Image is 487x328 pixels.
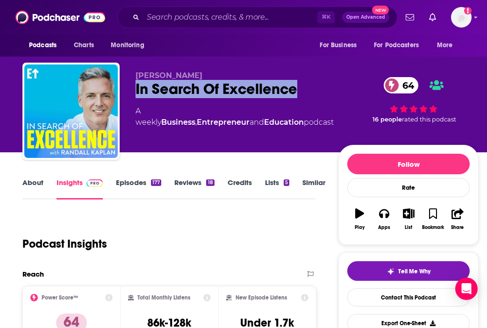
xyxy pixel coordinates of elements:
a: Show notifications dropdown [425,9,440,25]
button: Bookmark [421,202,445,236]
div: Play [355,225,365,230]
a: Entrepreneur [197,118,250,127]
h2: Power Score™ [42,294,78,301]
a: Episodes177 [116,178,161,200]
svg: Add a profile image [464,7,472,14]
a: 64 [384,77,419,93]
div: Bookmark [422,225,444,230]
span: Monitoring [111,39,144,52]
a: Contact This Podcast [347,288,470,307]
a: InsightsPodchaser Pro [57,178,103,200]
span: and [250,118,264,127]
span: New [372,6,389,14]
button: open menu [313,36,368,54]
div: A weekly podcast [136,106,334,128]
a: Show notifications dropdown [402,9,418,25]
div: 64 16 peoplerated this podcast [349,71,479,129]
span: Logged in as alignPR [451,7,472,28]
a: Similar [302,178,325,200]
span: 16 people [372,116,402,123]
div: 5 [284,179,289,186]
span: [PERSON_NAME] [136,71,202,80]
img: tell me why sparkle [387,268,394,275]
span: More [437,39,453,52]
a: Charts [68,36,100,54]
h2: Reach [22,270,44,278]
div: Share [451,225,464,230]
span: rated this podcast [402,116,456,123]
div: 18 [206,179,214,186]
button: tell me why sparkleTell Me Why [347,261,470,281]
span: For Podcasters [374,39,419,52]
button: List [396,202,421,236]
a: Lists5 [265,178,289,200]
span: ⌘ K [317,11,335,23]
div: 177 [151,179,161,186]
span: 64 [393,77,419,93]
a: Reviews18 [174,178,214,200]
button: Play [347,202,372,236]
button: open menu [368,36,432,54]
button: open menu [104,36,156,54]
a: Credits [228,178,252,200]
img: Podchaser - Follow, Share and Rate Podcasts [15,8,105,26]
a: Education [264,118,304,127]
h2: New Episode Listens [236,294,287,301]
span: For Business [320,39,357,52]
input: Search podcasts, credits, & more... [143,10,317,25]
button: Share [445,202,470,236]
img: Podchaser Pro [86,179,103,187]
button: Apps [372,202,396,236]
span: Charts [74,39,94,52]
h1: Podcast Insights [22,237,107,251]
span: Open Advanced [346,15,385,20]
span: Tell Me Why [398,268,430,275]
div: Search podcasts, credits, & more... [117,7,397,28]
button: Follow [347,154,470,174]
div: List [405,225,412,230]
button: Show profile menu [451,7,472,28]
span: , [195,118,197,127]
h2: Total Monthly Listens [137,294,190,301]
a: Business [161,118,195,127]
div: Rate [347,178,470,197]
button: open menu [22,36,69,54]
img: User Profile [451,7,472,28]
button: Open AdvancedNew [342,12,389,23]
img: In Search Of Excellence [24,64,118,158]
a: About [22,178,43,200]
div: Open Intercom Messenger [455,278,478,300]
button: open menu [430,36,465,54]
div: Apps [378,225,390,230]
span: Podcasts [29,39,57,52]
